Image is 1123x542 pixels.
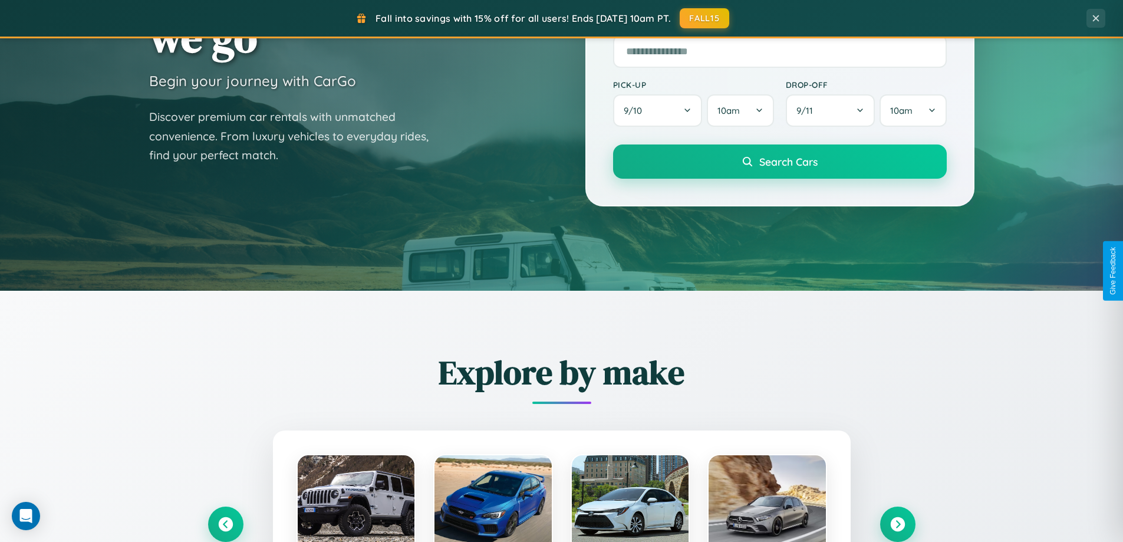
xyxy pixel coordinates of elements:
[796,105,819,116] span: 9 / 11
[890,105,913,116] span: 10am
[759,155,818,168] span: Search Cars
[1109,247,1117,295] div: Give Feedback
[786,80,947,90] label: Drop-off
[376,12,671,24] span: Fall into savings with 15% off for all users! Ends [DATE] 10am PT.
[680,8,729,28] button: FALL15
[613,80,774,90] label: Pick-up
[208,350,915,395] h2: Explore by make
[624,105,648,116] span: 9 / 10
[12,502,40,530] div: Open Intercom Messenger
[613,94,703,127] button: 9/10
[149,107,444,165] p: Discover premium car rentals with unmatched convenience. From luxury vehicles to everyday rides, ...
[707,94,773,127] button: 10am
[717,105,740,116] span: 10am
[880,94,946,127] button: 10am
[613,144,947,179] button: Search Cars
[149,72,356,90] h3: Begin your journey with CarGo
[786,94,875,127] button: 9/11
